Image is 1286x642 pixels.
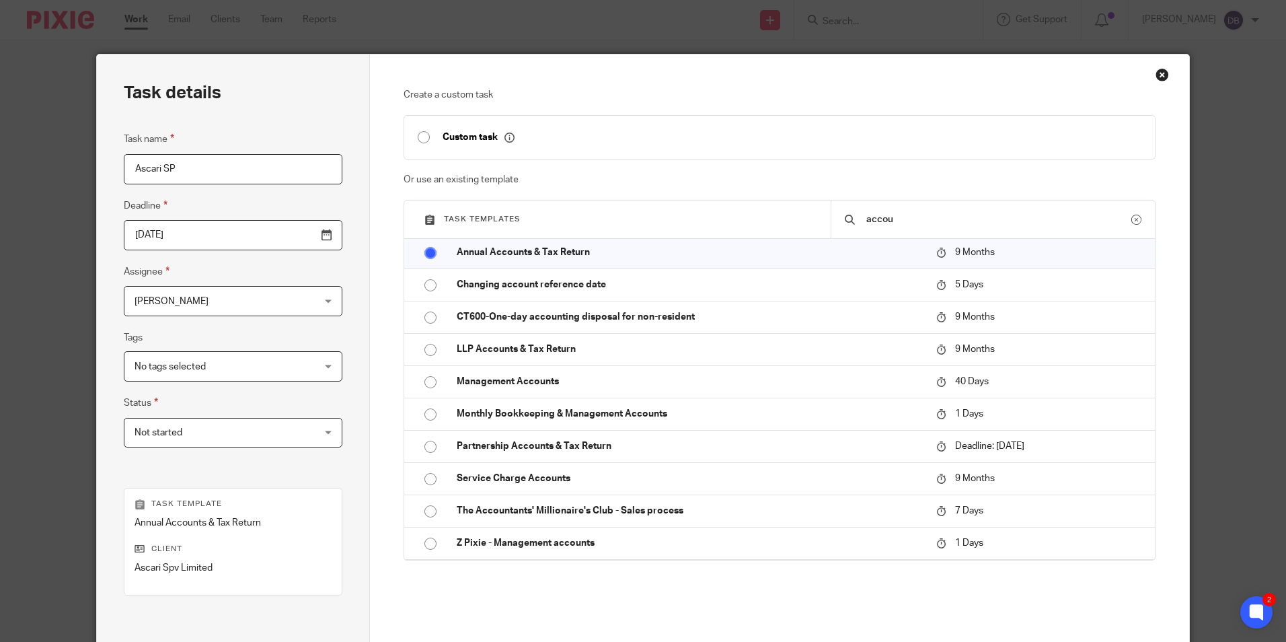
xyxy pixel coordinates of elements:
[444,215,521,223] span: Task templates
[457,439,923,453] p: Partnership Accounts & Tax Return
[955,538,983,548] span: 1 Days
[955,248,995,257] span: 9 Months
[404,173,1155,186] p: Or use an existing template
[404,88,1155,102] p: Create a custom task
[135,561,332,575] p: Ascari Spv Limited
[955,506,983,515] span: 7 Days
[124,395,158,411] label: Status
[124,131,174,147] label: Task name
[135,362,206,371] span: No tags selected
[124,198,167,213] label: Deadline
[443,131,515,143] p: Custom task
[955,312,995,322] span: 9 Months
[457,246,923,259] p: Annual Accounts & Tax Return
[955,345,995,354] span: 9 Months
[457,472,923,485] p: Service Charge Accounts
[1262,593,1276,606] div: 2
[457,310,923,324] p: CT600-One-day accounting disposal for non-resident
[124,81,221,104] h2: Task details
[124,264,169,279] label: Assignee
[955,377,989,386] span: 40 Days
[955,474,995,483] span: 9 Months
[135,516,332,530] p: Annual Accounts & Tax Return
[457,536,923,550] p: Z Pixie - Management accounts
[457,278,923,291] p: Changing account reference date
[955,280,983,289] span: 5 Days
[135,297,209,306] span: [PERSON_NAME]
[865,212,1131,227] input: Search...
[1156,68,1169,81] div: Close this dialog window
[135,499,332,509] p: Task template
[124,154,342,184] input: Task name
[457,504,923,518] p: The Accountants' Millionaire's Club - Sales process
[124,220,342,250] input: Pick a date
[124,331,143,345] label: Tags
[135,428,182,437] span: Not started
[135,544,332,555] p: Client
[457,375,923,388] p: Management Accounts
[955,441,1024,451] span: Deadline: [DATE]
[457,407,923,421] p: Monthly Bookkeeping & Management Accounts
[955,409,983,419] span: 1 Days
[457,343,923,356] p: LLP Accounts & Tax Return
